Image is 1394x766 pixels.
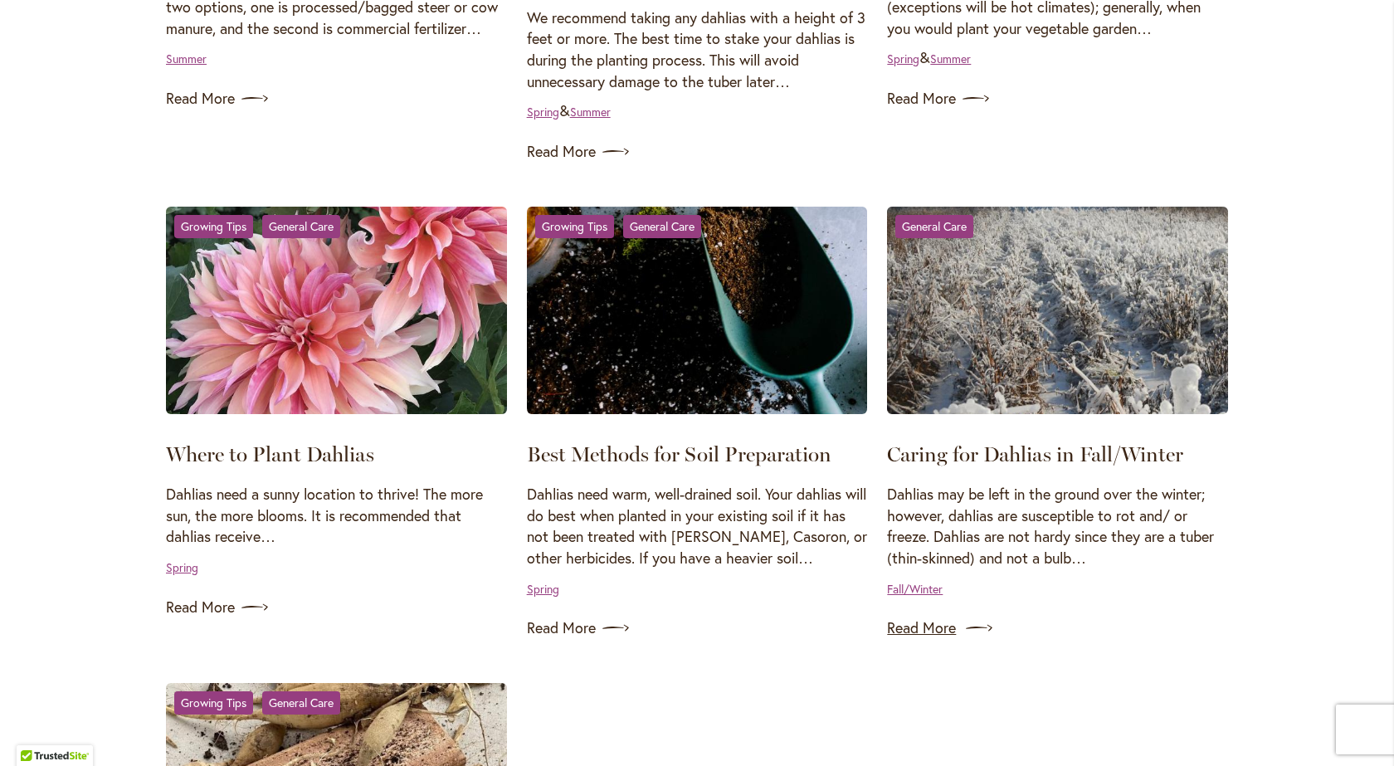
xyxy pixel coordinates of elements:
[174,215,348,238] div: &
[527,442,831,466] a: Best Methods for Soil Preparation
[535,215,709,238] div: &
[930,51,971,66] a: Summer
[166,484,507,548] p: Dahlias need a sunny location to thrive! The more sun, the more blooms. It is recommended that da...
[623,215,701,238] a: General Care
[12,707,59,754] iframe: Launch Accessibility Center
[174,691,253,715] a: Growing Tips
[527,207,868,420] a: Best Methods for Soil Preparation
[166,442,374,466] a: Where to Plant Dahlias
[887,581,943,597] a: Fall/Winter
[570,104,611,120] a: Summer
[166,594,507,621] a: Read More
[602,139,629,165] img: arrow icon
[527,7,868,93] p: We recommend taking any dahlias with a height of 3 feet or more. The best time to stake your dahl...
[527,104,559,120] a: Spring
[602,615,629,642] img: arrow icon
[241,594,268,621] img: arrow icon
[166,207,507,414] img: Where to Plant Dahlias
[895,215,973,238] a: General Care
[887,615,1228,642] a: Read More
[887,484,1228,569] p: Dahlias may be left in the ground over the winter; however, dahlias are susceptible to rot and/ o...
[174,215,253,238] a: Growing Tips
[527,484,868,569] p: Dahlias need warm, well-drained soil. Your dahlias will do best when planted in your existing soi...
[527,581,559,597] a: Spring
[262,215,340,238] a: General Care
[966,615,992,642] img: arrow icon
[527,100,611,122] div: &
[166,559,198,575] a: Spring
[166,85,507,112] a: Read More
[166,51,207,66] a: Summer
[527,139,868,165] a: Read More
[887,85,1228,112] a: Read More
[887,207,1228,420] a: Caring for Dahlias in Fall/Winter
[262,691,340,715] a: General Care
[241,85,268,112] img: arrow icon
[535,215,614,238] a: Growing Tips
[887,442,1183,466] a: Caring for Dahlias in Fall/Winter
[887,207,1228,414] img: Caring for Dahlias in Fall/Winter
[887,47,971,69] div: &
[887,51,919,66] a: Spring
[963,85,989,112] img: arrow icon
[527,207,868,414] img: Best Methods for Soil Preparation
[527,615,868,642] a: Read More
[166,207,507,420] a: Where to Plant Dahlias
[174,691,348,715] div: &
